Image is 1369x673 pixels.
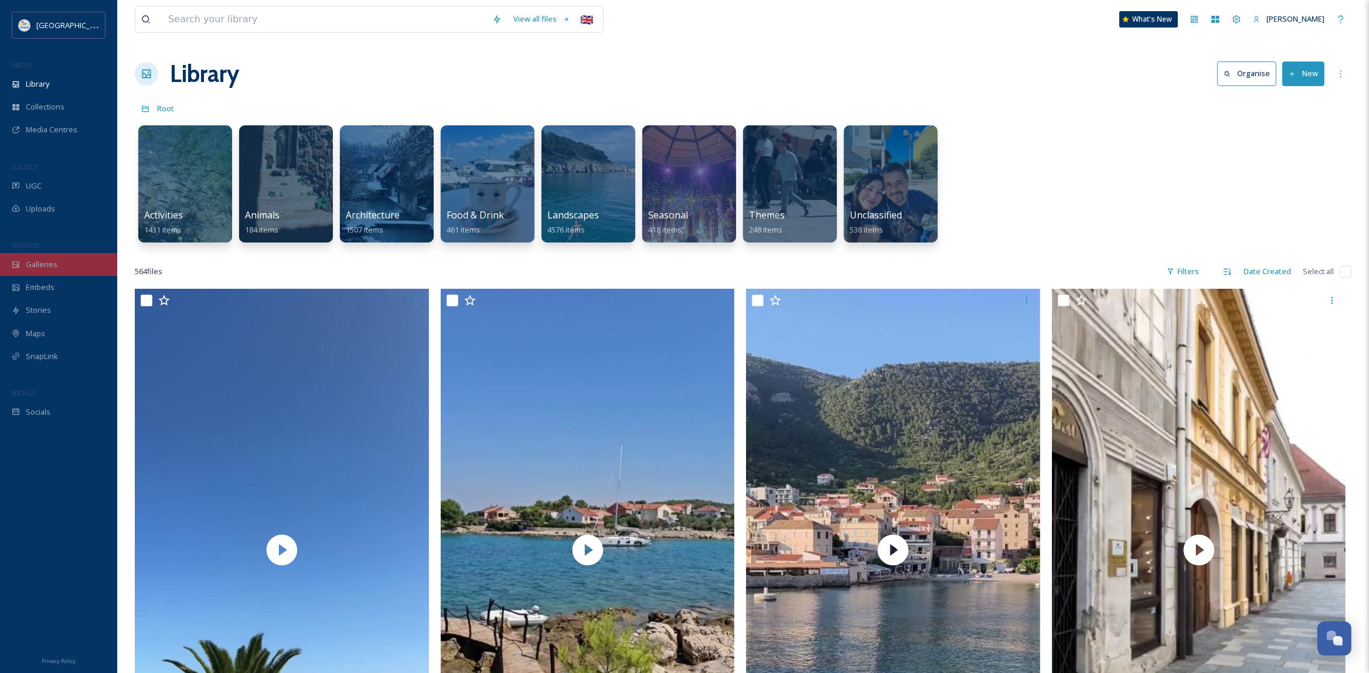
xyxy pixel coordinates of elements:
[245,224,278,235] span: 184 items
[144,209,183,221] span: Activities
[447,224,480,235] span: 461 items
[12,162,37,171] span: COLLECT
[12,388,35,397] span: SOCIALS
[1303,266,1334,277] span: Select all
[26,328,45,339] span: Maps
[850,224,883,235] span: 538 items
[508,8,576,30] a: View all files
[1119,11,1178,28] a: What's New
[576,9,597,30] div: 🇬🇧
[447,210,504,235] a: Food & Drink461 items
[19,19,30,31] img: HTZ_logo_EN.svg
[26,305,51,316] span: Stories
[245,210,280,235] a: Animals184 items
[749,209,785,221] span: Themes
[12,60,32,69] span: MEDIA
[648,210,688,235] a: Seasonal418 items
[170,56,239,91] a: Library
[36,19,111,30] span: [GEOGRAPHIC_DATA]
[850,209,902,221] span: Unclassified
[26,180,42,192] span: UGC
[26,78,49,90] span: Library
[26,282,55,293] span: Embeds
[135,266,162,277] span: 564 file s
[26,124,77,135] span: Media Centres
[157,101,174,115] a: Root
[447,209,504,221] span: Food & Drink
[1282,62,1324,86] button: New
[648,209,688,221] span: Seasonal
[749,210,785,235] a: Themes248 items
[26,406,50,418] span: Socials
[26,101,64,112] span: Collections
[1317,621,1351,655] button: Open Chat
[1217,62,1282,86] a: Organise
[42,653,76,667] a: Privacy Policy
[26,203,55,214] span: Uploads
[26,351,58,362] span: SnapLink
[144,210,183,235] a: Activities1431 items
[12,241,39,250] span: WIDGETS
[749,224,782,235] span: 248 items
[547,224,585,235] span: 4576 items
[42,657,76,665] span: Privacy Policy
[346,210,400,235] a: Architecture1507 items
[1161,260,1205,283] div: Filters
[26,259,57,270] span: Galleries
[850,210,902,235] a: Unclassified538 items
[144,224,182,235] span: 1431 items
[1217,62,1276,86] button: Organise
[245,209,280,221] span: Animals
[157,103,174,114] span: Root
[1247,8,1330,30] a: [PERSON_NAME]
[1238,260,1297,283] div: Date Created
[346,224,383,235] span: 1507 items
[547,210,599,235] a: Landscapes4576 items
[648,224,682,235] span: 418 items
[346,209,400,221] span: Architecture
[547,209,599,221] span: Landscapes
[1266,13,1324,24] span: [PERSON_NAME]
[162,6,486,32] input: Search your library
